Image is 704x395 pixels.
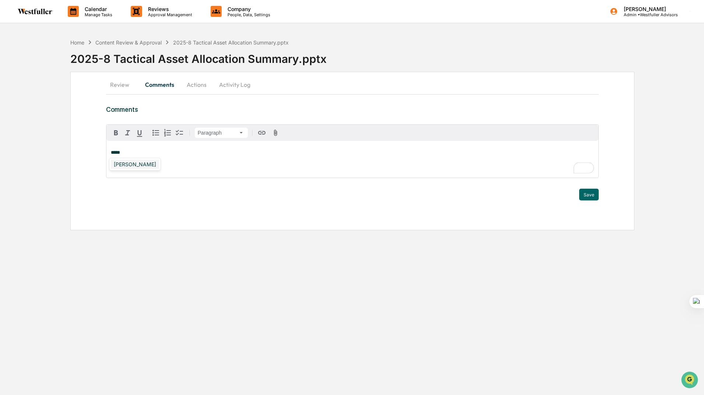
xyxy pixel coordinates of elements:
p: Approval Management [142,12,196,17]
div: Start new chat [25,56,121,64]
button: Actions [180,76,213,93]
div: To enrich screen reader interactions, please activate Accessibility in Grammarly extension settings [106,141,598,178]
img: logo [18,8,53,14]
span: Data Lookup [15,107,46,114]
span: Preclearance [15,93,47,100]
div: 2025-8 Tactical Asset Allocation Summary.pptx [70,46,704,65]
div: Home [70,39,84,46]
h3: Comments [106,106,599,113]
p: Reviews [142,6,196,12]
img: 1746055101610-c473b297-6a78-478c-a979-82029cc54cd1 [7,56,21,70]
button: Block type [195,128,248,138]
span: Pylon [73,125,89,130]
button: Comments [139,76,180,93]
p: Company [222,6,274,12]
button: Activity Log [213,76,256,93]
p: Manage Tasks [79,12,116,17]
div: secondary tabs example [106,76,599,93]
div: 2025-8 Tactical Asset Allocation Summary.pptx [173,39,289,46]
a: 🔎Data Lookup [4,104,49,117]
a: 🖐️Preclearance [4,90,50,103]
p: How can we help? [7,15,134,27]
button: Save [579,189,599,200]
span: Attestations [61,93,91,100]
p: Calendar [79,6,116,12]
div: [PERSON_NAME] [111,160,159,169]
button: Review [106,76,139,93]
button: Bold [110,127,122,139]
div: 🔎 [7,107,13,113]
button: Attach files [269,128,282,138]
p: [PERSON_NAME] [618,6,678,12]
div: Content Review & Approval [95,39,162,46]
div: 🗄️ [53,93,59,99]
button: Italic [122,127,134,139]
p: People, Data, Settings [222,12,274,17]
div: We're available if you need us! [25,64,93,70]
a: Powered byPylon [52,124,89,130]
iframe: Open customer support [680,371,700,391]
button: Underline [134,127,145,139]
button: Start new chat [125,58,134,67]
div: 🖐️ [7,93,13,99]
a: 🗄️Attestations [50,90,94,103]
p: Admin • Westfuller Advisors [618,12,678,17]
